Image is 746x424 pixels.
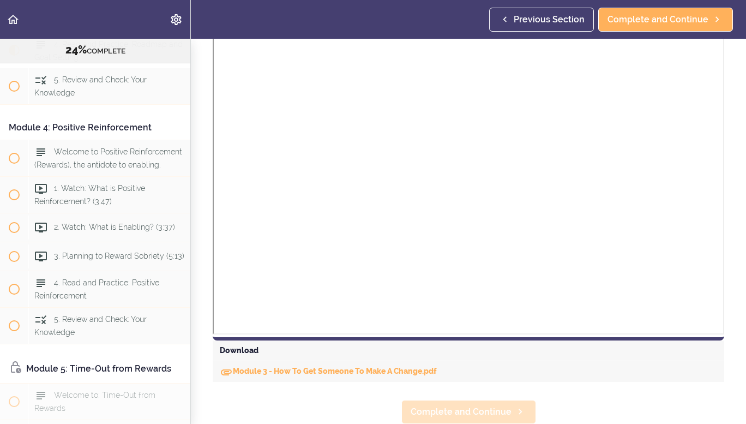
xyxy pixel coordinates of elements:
a: Previous Section [489,8,594,32]
span: Previous Section [514,13,585,26]
span: 2. Watch: What is Enabling? (3:37) [54,223,175,231]
svg: Back to course curriculum [7,13,20,26]
a: DownloadModule 3 - How To Get Someone To Make A Change.pdf [220,367,437,375]
a: Complete and Continue [598,8,733,32]
svg: Settings Menu [170,13,183,26]
span: Complete and Continue [607,13,708,26]
span: 5. Review and Check: Your Knowledge [34,315,147,336]
span: 4. Read and Practice: Positive Reinforcement [34,278,159,300]
span: 3. Planning to Reward Sobriety (5:13) [54,252,184,260]
span: 24% [65,43,87,56]
a: Complete and Continue [401,400,536,424]
div: Download [213,341,724,361]
span: Welcome to: Time-Out from Rewards [34,391,155,412]
span: 5. Review and Check: Your Knowledge [34,75,147,97]
svg: Download [220,366,233,379]
span: Welcome to Positive Reinforcement (Rewards), the antidote to enabling. [34,147,182,169]
span: 1. Watch: What is Positive Reinforcement? (3:47) [34,184,145,205]
div: COMPLETE [14,43,177,57]
span: Complete and Continue [411,405,512,419]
